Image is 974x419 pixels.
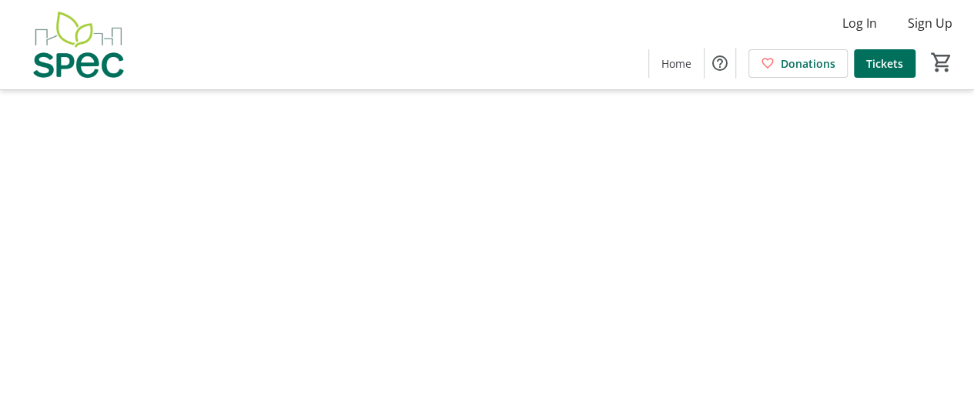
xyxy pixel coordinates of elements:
a: Tickets [854,49,915,78]
button: Help [705,48,735,79]
span: Tickets [866,55,903,72]
img: SPEC's Logo [9,6,146,83]
span: Sign Up [908,14,952,32]
a: Donations [748,49,848,78]
span: Log In [842,14,877,32]
a: Home [649,49,704,78]
button: Log In [830,11,889,35]
button: Sign Up [895,11,965,35]
span: Donations [781,55,835,72]
button: Cart [928,49,956,76]
span: Home [661,55,691,72]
